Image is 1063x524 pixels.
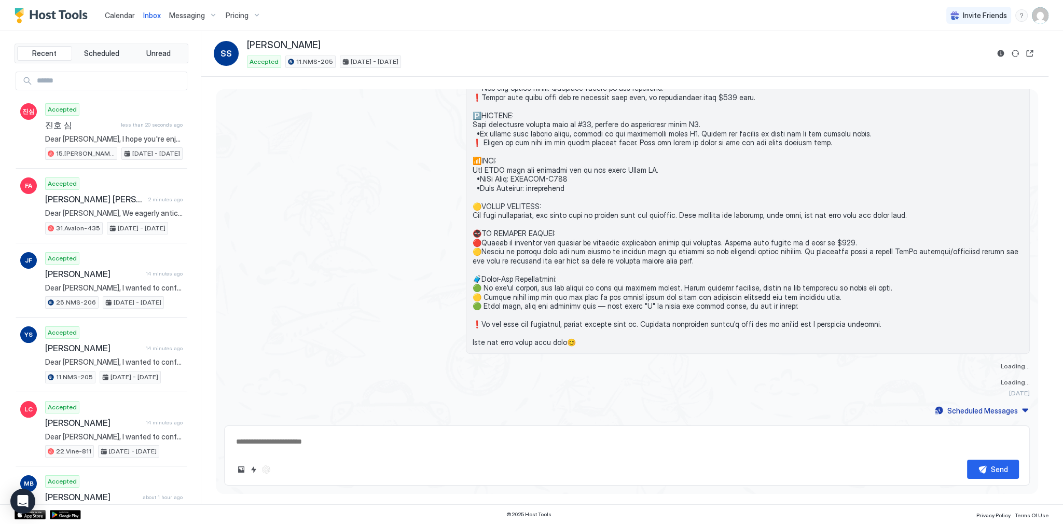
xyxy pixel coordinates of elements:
button: Open reservation [1024,47,1036,60]
button: Scheduled Messages [933,404,1030,418]
span: 진심 [22,107,35,116]
span: SS [220,47,232,60]
div: User profile [1032,7,1048,24]
span: 31.Avalon-435 [56,224,100,233]
a: App Store [15,510,46,519]
span: 11.NMS-205 [56,373,93,382]
span: 2 minutes ago [148,196,183,203]
span: Invite Friends [963,11,1007,20]
span: JF [25,256,32,265]
span: 22.Vine-811 [56,447,91,456]
div: Scheduled Messages [947,405,1018,416]
span: Dear [PERSON_NAME], We eagerly anticipate your arrival [DATE] and would appreciate knowing your e... [45,209,183,218]
span: [DATE] - [DATE] [109,447,157,456]
span: Dear [PERSON_NAME], I wanted to confirm if everything is in order for your arrival on [DATE]. Kin... [45,432,183,442]
span: less than 20 seconds ago [121,121,183,128]
span: Messaging [169,11,205,20]
button: Sync reservation [1009,47,1021,60]
span: Accepted [48,328,77,337]
span: about 1 hour ago [143,494,183,501]
button: Upload image [235,463,247,476]
span: Unread [146,49,171,58]
span: LC [24,405,33,414]
span: Accepted [48,105,77,114]
span: © 2025 Host Tools [506,511,551,518]
span: Accepted [48,179,77,188]
span: Dear [PERSON_NAME], I wanted to confirm if everything is in order for your arrival on [DATE]. Kin... [45,357,183,367]
span: 14 minutes ago [146,419,183,426]
span: MB [24,479,34,488]
div: Open Intercom Messenger [10,489,35,514]
span: [PERSON_NAME] [45,418,142,428]
a: Terms Of Use [1015,509,1048,520]
a: Privacy Policy [976,509,1011,520]
span: 15.[PERSON_NAME]-120-OLD [56,149,115,158]
a: Host Tools Logo [15,8,92,23]
span: Terms Of Use [1015,512,1048,518]
span: [DATE] - [DATE] [351,57,398,66]
span: [PERSON_NAME] [PERSON_NAME] [45,194,144,204]
span: [PERSON_NAME] [45,492,139,502]
span: [DATE] - [DATE] [132,149,180,158]
span: Accepted [48,403,77,412]
button: Quick reply [247,463,260,476]
a: Google Play Store [50,510,81,519]
a: Inbox [143,10,161,21]
span: Pricing [226,11,249,20]
span: [DATE] - [DATE] [114,298,161,307]
input: Input Field [33,72,187,90]
span: FA [25,181,32,190]
span: Scheduled [84,49,119,58]
span: [DATE] [1009,389,1030,397]
div: tab-group [15,44,188,63]
span: [DATE] - [DATE] [111,373,158,382]
button: Reservation information [995,47,1007,60]
span: [PERSON_NAME] [45,343,142,353]
button: Unread [131,46,186,61]
span: Loading... [1001,378,1030,386]
span: 11.NMS-205 [296,57,333,66]
span: Accepted [48,254,77,263]
span: 25.NMS-206 [56,298,96,307]
button: Scheduled [74,46,129,61]
span: YS [24,330,33,339]
span: Inbox [143,11,161,20]
div: menu [1015,9,1028,22]
span: [PERSON_NAME] [247,39,321,51]
span: Dear [PERSON_NAME], I wanted to confirm if everything is in order for your arrival on [DATE]. Kin... [45,283,183,293]
span: [PERSON_NAME] [45,269,142,279]
span: 14 minutes ago [146,270,183,277]
span: Recent [32,49,57,58]
span: 14 minutes ago [146,345,183,352]
span: Accepted [48,477,77,486]
button: Recent [17,46,72,61]
span: Dear [PERSON_NAME], I hope you're enjoying your stay with us. Just checking in to see if everythi... [45,134,183,144]
span: 진호 심 [45,120,117,130]
div: Send [991,464,1008,475]
span: Loading... [1001,362,1030,370]
span: Calendar [105,11,135,20]
span: Accepted [250,57,279,66]
button: Send [967,460,1019,479]
span: Privacy Policy [976,512,1011,518]
span: [DATE] - [DATE] [118,224,165,233]
a: Calendar [105,10,135,21]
